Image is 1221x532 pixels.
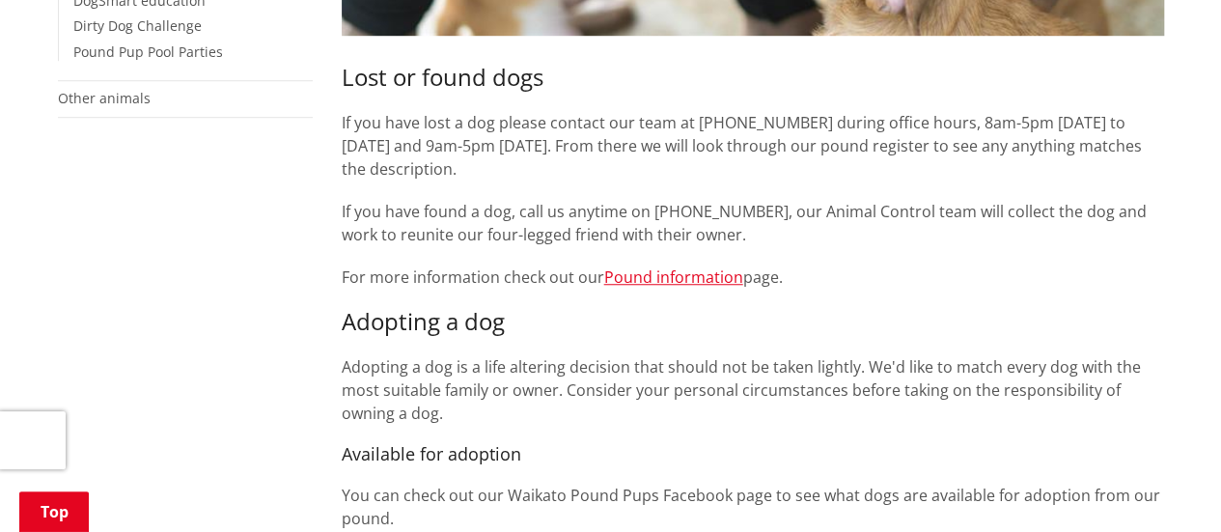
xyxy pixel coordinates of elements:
h3: Adopting a dog [342,308,1164,336]
iframe: Messenger Launcher [1132,451,1202,520]
h4: Available for adoption [342,444,1164,465]
a: Pound Pup Pool Parties [73,42,223,61]
p: You can check out our Waikato Pound Pups Facebook page to see what dogs are available for adoptio... [342,484,1164,530]
a: Dirty Dog Challenge [73,16,202,35]
a: Top [19,491,89,532]
p: If you have lost a dog please contact our team at [PHONE_NUMBER] during office hours, 8am-5pm [DA... [342,111,1164,181]
a: Pound information [604,266,743,288]
p: If you have found a dog, call us anytime on [PHONE_NUMBER], our Animal Control team will collect ... [342,200,1164,246]
h3: Lost or found dogs [342,36,1164,92]
p: Adopting a dog is a life altering decision that should not be taken lightly. We'd like to match e... [342,355,1164,425]
a: Other animals [58,89,151,107]
p: For more information check out our page. [342,266,1164,289]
